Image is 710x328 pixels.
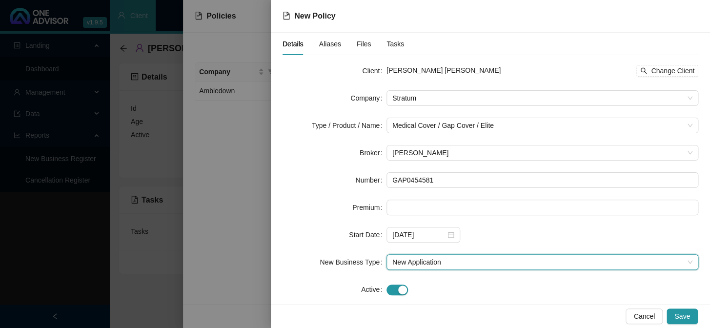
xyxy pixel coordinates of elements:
[319,41,341,47] span: Aliases
[361,282,386,297] label: Active
[352,200,386,215] label: Premium
[392,229,446,240] input: Select date
[636,65,698,77] button: Change Client
[651,65,694,76] span: Change Client
[350,90,386,106] label: Company
[392,118,692,133] span: Medical Cover / Gap Cover / Elite
[633,311,655,322] span: Cancel
[392,91,692,105] span: Stratum
[283,12,290,20] span: file-text
[626,308,663,324] button: Cancel
[283,41,304,47] span: Details
[355,172,386,188] label: Number
[392,145,692,160] span: Joanne Bormann
[360,145,386,161] label: Broker
[294,12,335,20] span: New Policy
[667,308,698,324] button: Save
[349,227,386,243] label: Start Date
[640,67,647,74] span: search
[357,41,371,47] span: Files
[362,63,386,79] label: Client
[312,118,386,133] label: Type / Product / Name
[392,255,692,269] span: New Application
[387,41,405,47] span: Tasks
[386,66,501,74] span: [PERSON_NAME] [PERSON_NAME]
[674,311,690,322] span: Save
[320,254,386,270] label: New Business Type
